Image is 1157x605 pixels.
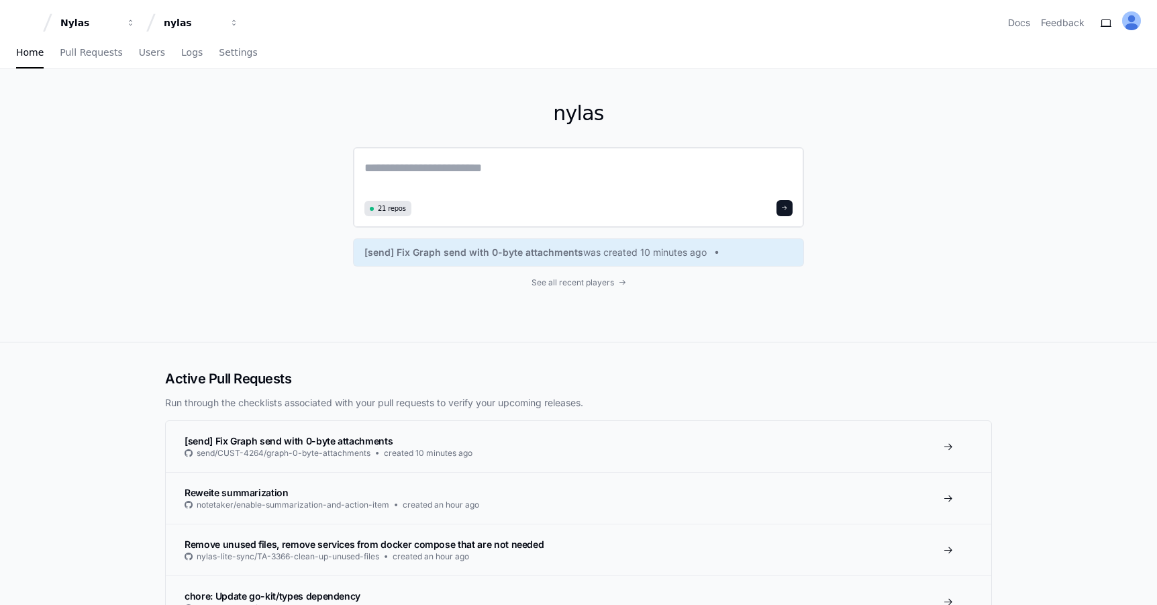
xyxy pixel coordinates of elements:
[165,369,992,388] h2: Active Pull Requests
[139,48,165,56] span: Users
[166,524,991,575] a: Remove unused files, remove services from docker compose that are not needednylas-lite-sync/TA-33...
[378,203,406,214] span: 21 repos
[185,539,544,550] span: Remove unused files, remove services from docker compose that are not needed
[181,38,203,68] a: Logs
[185,590,360,602] span: chore: Update go-kit/types dependency
[197,500,389,510] span: notetaker/enable-summarization-and-action-item
[181,48,203,56] span: Logs
[1008,16,1030,30] a: Docs
[384,448,472,459] span: created 10 minutes ago
[185,487,289,498] span: Reweite summarization
[158,11,244,35] button: nylas
[16,48,44,56] span: Home
[197,448,370,459] span: send/CUST-4264/graph-0-byte-attachments
[16,38,44,68] a: Home
[393,551,469,562] span: created an hour ago
[1041,16,1085,30] button: Feedback
[60,16,118,30] div: Nylas
[166,472,991,524] a: Reweite summarizationnotetaker/enable-summarization-and-action-itemcreated an hour ago
[1122,11,1141,30] img: ALV-UjU-Uivu_cc8zlDcn2c9MNEgVYayUocKx0gHV_Yy_SMunaAAd7JZxK5fgww1Mi-cdUJK5q-hvUHnPErhbMG5W0ta4bF9-...
[353,277,804,288] a: See all recent players
[219,48,257,56] span: Settings
[185,435,393,447] span: [send] Fix Graph send with 0-byte attachments
[364,246,583,259] span: [send] Fix Graph send with 0-byte attachments
[353,101,804,126] h1: nylas
[60,48,122,56] span: Pull Requests
[60,38,122,68] a: Pull Requests
[532,277,614,288] span: See all recent players
[219,38,257,68] a: Settings
[164,16,221,30] div: nylas
[166,421,991,472] a: [send] Fix Graph send with 0-byte attachmentssend/CUST-4264/graph-0-byte-attachmentscreated 10 mi...
[55,11,141,35] button: Nylas
[197,551,379,562] span: nylas-lite-sync/TA-3366-clean-up-unused-files
[364,246,793,259] a: [send] Fix Graph send with 0-byte attachmentswas created 10 minutes ago
[403,500,479,510] span: created an hour ago
[165,396,992,410] p: Run through the checklists associated with your pull requests to verify your upcoming releases.
[583,246,707,259] span: was created 10 minutes ago
[139,38,165,68] a: Users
